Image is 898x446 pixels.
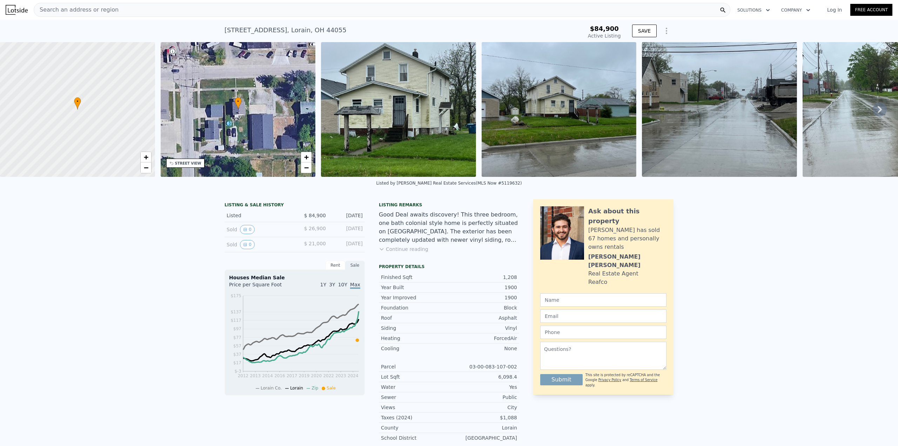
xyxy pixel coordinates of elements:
div: City [449,404,517,411]
div: Price per Square Foot [229,281,295,292]
div: County [381,424,449,431]
div: Property details [379,264,519,269]
div: [STREET_ADDRESS] , Lorain , OH 44055 [224,25,347,35]
input: Phone [540,326,666,339]
tspan: 2016 [274,373,285,378]
div: Listed by [PERSON_NAME] Real Estate Services (MLS Now #5119632) [376,181,522,186]
div: 1900 [449,284,517,291]
div: None [449,345,517,352]
span: 10Y [338,282,347,287]
button: Show Options [659,24,673,38]
tspan: 2013 [250,373,261,378]
input: Email [540,309,666,323]
tspan: $175 [230,293,241,298]
div: [PERSON_NAME] has sold 67 homes and personally owns rentals [588,226,666,251]
a: Privacy Policy [598,378,621,382]
div: 03-00-083-107-002 [449,363,517,370]
a: Zoom in [141,152,151,162]
div: [PERSON_NAME] [PERSON_NAME] [588,253,666,269]
span: Max [350,282,360,289]
div: LISTING & SALE HISTORY [224,202,365,209]
tspan: $117 [230,318,241,323]
div: Foundation [381,304,449,311]
div: [DATE] [331,225,363,234]
tspan: 2017 [287,373,297,378]
a: Free Account [850,4,892,16]
div: Rent [326,261,345,270]
tspan: 2012 [238,373,249,378]
tspan: 2019 [299,373,310,378]
button: Submit [540,374,583,385]
div: Finished Sqft [381,274,449,281]
button: Continue reading [379,246,428,253]
img: Sale: 146447840 Parcel: 83403945 [642,42,797,177]
div: Reafco [588,278,607,286]
div: ForcedAir [449,335,517,342]
div: 1900 [449,294,517,301]
button: Company [776,4,816,16]
div: Lot Sqft [381,373,449,380]
span: $ 26,900 [304,226,326,231]
div: [DATE] [331,240,363,249]
div: Real Estate Agent [588,269,638,278]
span: Sale [327,386,336,391]
div: Sale [345,261,365,270]
div: Good Deal awaits discovery! This three bedroom, one bath colonial style home is perfectly situate... [379,211,519,244]
span: 3Y [329,282,335,287]
div: School District [381,434,449,441]
tspan: $37 [233,352,241,357]
div: 6,098.4 [449,373,517,380]
button: SAVE [632,25,657,37]
div: Houses Median Sale [229,274,360,281]
div: Vinyl [449,325,517,332]
tspan: 2023 [335,373,346,378]
span: Lorain Co. [261,386,282,391]
div: Sold [227,225,289,234]
button: Solutions [732,4,776,16]
input: Name [540,293,666,307]
span: + [143,153,148,161]
span: Active Listing [588,33,621,39]
span: 1Y [320,282,326,287]
div: [DATE] [331,212,363,219]
a: Log In [819,6,850,13]
div: Parcel [381,363,449,370]
div: This site is protected by reCAPTCHA and the Google and apply. [585,373,666,388]
div: Listing remarks [379,202,519,208]
tspan: $57 [233,344,241,348]
div: STREET VIEW [175,161,201,166]
img: Sale: 146447840 Parcel: 83403945 [482,42,637,177]
div: Cooling [381,345,449,352]
tspan: $97 [233,327,241,332]
span: $ 21,000 [304,241,326,246]
a: Zoom out [141,162,151,173]
tspan: $137 [230,309,241,314]
a: Zoom out [301,162,311,173]
span: • [235,98,242,105]
div: Views [381,404,449,411]
div: Siding [381,325,449,332]
a: Terms of Service [630,378,657,382]
div: Public [449,394,517,401]
span: Lorain [290,386,303,391]
div: 1,208 [449,274,517,281]
div: Yes [449,384,517,391]
span: − [304,163,309,172]
div: Roof [381,314,449,321]
button: View historical data [240,225,255,234]
div: [GEOGRAPHIC_DATA] [449,434,517,441]
div: Block [449,304,517,311]
tspan: 2014 [262,373,273,378]
div: • [235,97,242,109]
div: Sewer [381,394,449,401]
span: + [304,153,309,161]
tspan: $17 [233,360,241,365]
span: Search an address or region [34,6,119,14]
div: Year Improved [381,294,449,301]
span: − [143,163,148,172]
span: • [74,98,81,105]
div: Taxes (2024) [381,414,449,421]
span: $84,900 [590,25,619,32]
tspan: 2020 [311,373,322,378]
div: Asphalt [449,314,517,321]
